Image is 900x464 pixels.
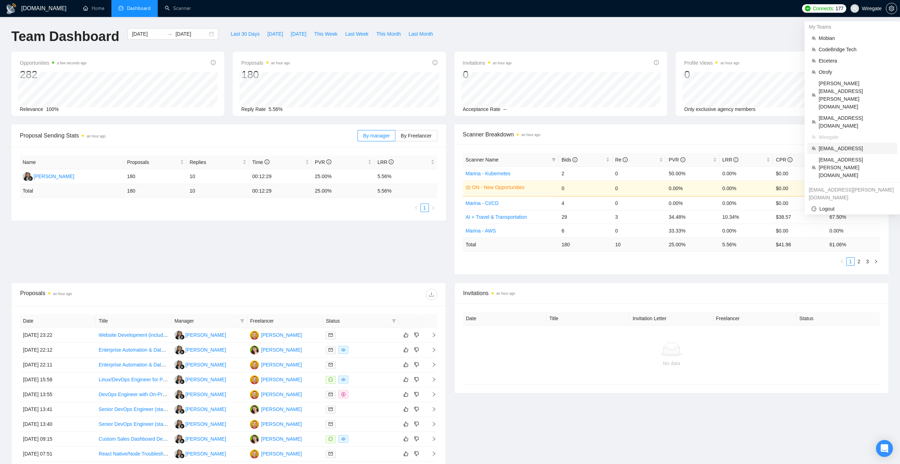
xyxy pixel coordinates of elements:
img: gigradar-bm.png [180,364,185,369]
img: GA [174,360,183,369]
td: 34.48% [666,210,720,224]
span: info-circle [788,157,792,162]
span: dislike [414,392,419,397]
img: gigradar-bm.png [180,379,185,384]
span: Profile Views [684,59,739,67]
td: 180 [559,237,612,251]
button: right [429,204,437,212]
span: like [403,347,408,353]
span: Time [252,159,269,165]
a: 2 [855,258,863,265]
div: 0 [684,68,739,81]
span: mail [329,363,333,367]
button: dislike [412,390,421,399]
td: 6 [559,224,612,237]
a: MS[PERSON_NAME] [250,362,302,367]
td: 00:12:29 [249,184,312,198]
td: $0.00 [773,166,827,180]
a: GA[PERSON_NAME] [174,391,226,397]
button: [DATE] [287,28,310,40]
button: Last Month [405,28,437,40]
img: MS [250,360,259,369]
span: team [812,70,816,74]
a: Marina - AWS [466,228,496,234]
button: setting [886,3,897,14]
span: [DATE] [267,30,283,38]
a: MS[PERSON_NAME] [250,376,302,382]
span: Re [615,157,628,163]
li: Next Page [872,257,880,266]
td: 10 [187,169,249,184]
div: 0 [463,68,512,81]
a: AI + Travel & Transportation [466,214,527,220]
td: 3 [612,210,666,224]
span: Scanner Name [466,157,499,163]
span: team [812,146,816,151]
span: info-circle [654,60,659,65]
span: dislike [414,421,419,427]
td: 0.00% [827,224,881,237]
time: an hour ago [720,61,739,65]
time: an hour ago [522,133,540,137]
img: GA [174,331,183,340]
button: like [402,331,410,339]
td: 0.00% [720,166,773,180]
span: Reply Rate [241,106,266,112]
span: LRR [722,157,739,163]
span: Acceptance Rate [463,106,501,112]
button: dislike [412,360,421,369]
span: info-circle [265,159,269,164]
button: [DATE] [263,28,287,40]
a: setting [886,6,897,11]
span: mail [329,422,333,426]
span: logout [812,206,817,211]
span: [EMAIL_ADDRESS][PERSON_NAME][DOMAIN_NAME] [819,156,893,179]
span: Last 30 Days [231,30,260,38]
button: left [412,204,420,212]
time: an hour ago [87,134,105,138]
span: LRR [377,159,394,165]
img: gigradar-bm.png [180,394,185,399]
div: [PERSON_NAME] [185,435,226,443]
input: Start date [132,30,164,38]
span: 5.56% [269,106,283,112]
li: 1 [420,204,429,212]
img: GA [23,172,31,181]
img: MS [250,331,259,340]
img: upwork-logo.png [805,6,811,11]
img: gigradar-bm.png [180,424,185,429]
div: My Teams [805,21,900,33]
span: dislike [414,451,419,457]
span: This Week [314,30,337,38]
div: [PERSON_NAME] [185,420,226,428]
span: mail [329,407,333,411]
span: info-circle [680,157,685,162]
span: left [414,206,418,210]
a: Enterprise Automation & Data Integration Projects [99,362,208,368]
span: By Freelancer [401,133,431,139]
button: dislike [412,435,421,443]
div: [PERSON_NAME] [261,390,302,398]
span: [EMAIL_ADDRESS][DOMAIN_NAME] [819,114,893,130]
span: Bids [562,157,577,163]
li: 1 [846,257,855,266]
span: [DATE] [291,30,306,38]
button: like [402,375,410,384]
a: MS[PERSON_NAME] [250,451,302,456]
a: GA[PERSON_NAME] [174,332,226,337]
span: mail [329,392,333,397]
time: a few seconds ago [57,61,86,65]
img: gigradar-bm.png [180,453,185,458]
div: 180 [241,68,290,81]
div: Open Intercom Messenger [876,440,893,457]
td: 0.00% [720,196,773,210]
img: gigradar-bm.png [180,335,185,340]
span: Mobian [819,34,893,42]
td: $0.00 [773,224,827,237]
span: Wiregate [819,133,893,141]
button: like [402,420,410,428]
span: Connects: [813,5,834,12]
button: dislike [412,331,421,339]
span: dislike [414,332,419,338]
